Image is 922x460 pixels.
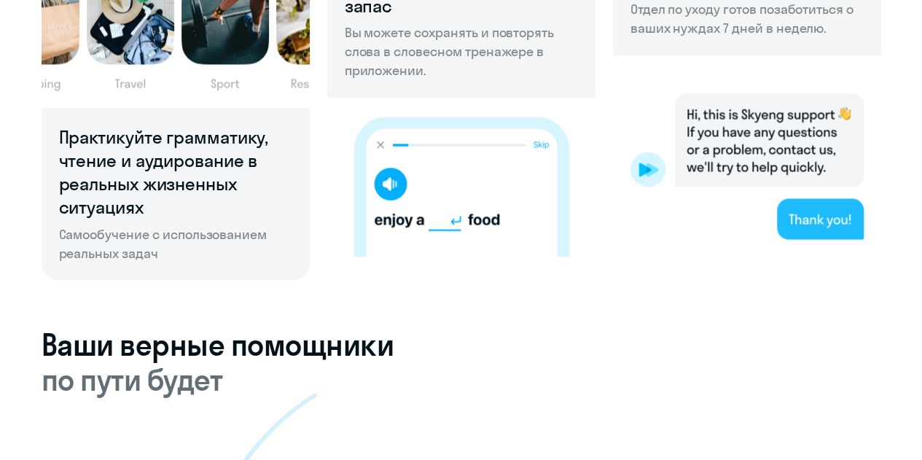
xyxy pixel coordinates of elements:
[345,24,554,79] font: Вы можете сохранять и повторять слова в словесном тренажере в приложении.
[630,1,853,36] font: Отдел по уходу готов позаботиться о ваших нуждах 7 дней в неделю.
[613,55,881,257] img: поддерживать
[327,98,595,257] img: словарный запас
[42,326,394,362] font: Ваши верные помощники
[59,225,267,261] font: Самообучение с использованием реальных задач
[42,361,223,397] font: по пути будет
[59,126,269,218] font: Практикуйте грамматику, чтение и аудирование в реальных жизненных ситуациях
